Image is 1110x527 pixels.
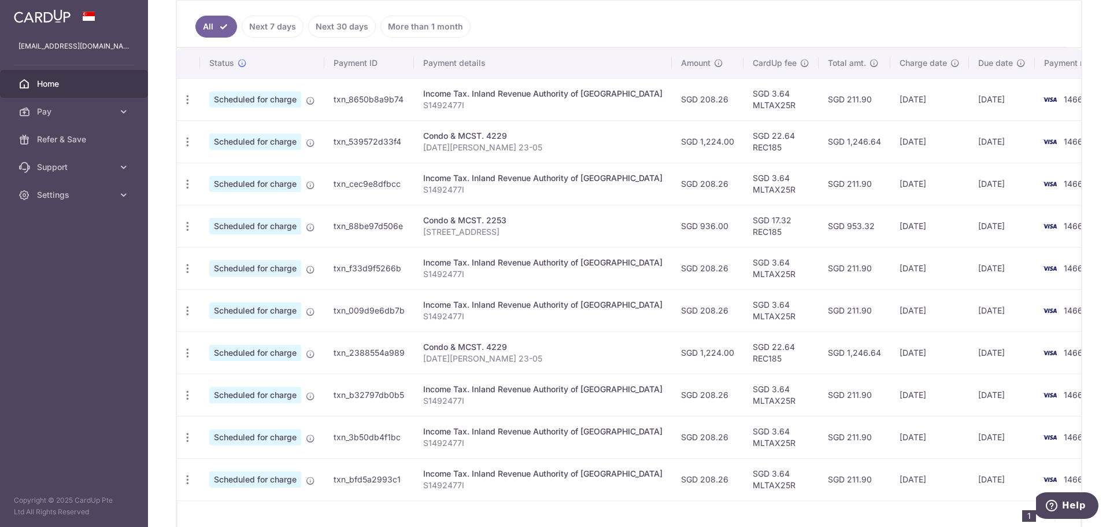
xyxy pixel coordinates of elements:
[1038,388,1061,402] img: Bank Card
[969,163,1035,205] td: [DATE]
[423,299,663,311] div: Income Tax. Inland Revenue Authority of [GEOGRAPHIC_DATA]
[819,289,890,331] td: SGD 211.90
[195,16,237,38] a: All
[14,9,71,23] img: CardUp
[969,120,1035,163] td: [DATE]
[423,353,663,364] p: [DATE][PERSON_NAME] 23-05
[672,163,743,205] td: SGD 208.26
[37,161,113,173] span: Support
[37,106,113,117] span: Pay
[209,429,301,445] span: Scheduled for charge
[978,57,1013,69] span: Due date
[753,57,797,69] span: CardUp fee
[819,331,890,374] td: SGD 1,246.64
[423,99,663,111] p: S1492477I
[672,120,743,163] td: SGD 1,224.00
[969,289,1035,331] td: [DATE]
[969,331,1035,374] td: [DATE]
[1038,219,1061,233] img: Bank Card
[209,387,301,403] span: Scheduled for charge
[18,40,129,52] p: [EMAIL_ADDRESS][DOMAIN_NAME]
[969,78,1035,120] td: [DATE]
[743,205,819,247] td: SGD 17.32 REC185
[819,205,890,247] td: SGD 953.32
[819,416,890,458] td: SGD 211.90
[1064,263,1083,273] span: 1466
[1064,179,1083,189] span: 1466
[1064,348,1083,358] span: 1466
[969,374,1035,416] td: [DATE]
[423,437,663,449] p: S1492477I
[423,468,663,480] div: Income Tax. Inland Revenue Authority of [GEOGRAPHIC_DATA]
[1038,430,1061,444] img: Bank Card
[890,374,969,416] td: [DATE]
[423,480,663,491] p: S1492477I
[423,268,663,280] p: S1492477I
[1064,221,1083,231] span: 1466
[828,57,866,69] span: Total amt.
[1064,137,1083,146] span: 1466
[969,458,1035,500] td: [DATE]
[890,289,969,331] td: [DATE]
[308,16,376,38] a: Next 30 days
[1038,93,1061,106] img: Bank Card
[380,16,471,38] a: More than 1 month
[242,16,304,38] a: Next 7 days
[423,88,663,99] div: Income Tax. Inland Revenue Authority of [GEOGRAPHIC_DATA]
[209,134,301,150] span: Scheduled for charge
[890,331,969,374] td: [DATE]
[672,78,743,120] td: SGD 208.26
[743,458,819,500] td: SGD 3.64 MLTAX25R
[672,331,743,374] td: SGD 1,224.00
[1038,473,1061,487] img: Bank Card
[423,426,663,437] div: Income Tax. Inland Revenue Authority of [GEOGRAPHIC_DATA]
[672,458,743,500] td: SGD 208.26
[209,57,234,69] span: Status
[209,176,301,192] span: Scheduled for charge
[969,247,1035,289] td: [DATE]
[37,78,113,90] span: Home
[743,416,819,458] td: SGD 3.64 MLTAX25R
[209,303,301,319] span: Scheduled for charge
[743,374,819,416] td: SGD 3.64 MLTAX25R
[819,247,890,289] td: SGD 211.90
[209,218,301,234] span: Scheduled for charge
[209,471,301,488] span: Scheduled for charge
[743,120,819,163] td: SGD 22.64 REC185
[423,257,663,268] div: Income Tax. Inland Revenue Authority of [GEOGRAPHIC_DATA]
[1036,492,1098,521] iframe: Opens a widget where you can find more information
[1038,177,1061,191] img: Bank Card
[890,120,969,163] td: [DATE]
[890,458,969,500] td: [DATE]
[743,163,819,205] td: SGD 3.64 MLTAX25R
[37,134,113,145] span: Refer & Save
[414,48,672,78] th: Payment details
[672,205,743,247] td: SGD 936.00
[672,416,743,458] td: SGD 208.26
[890,416,969,458] td: [DATE]
[890,247,969,289] td: [DATE]
[672,247,743,289] td: SGD 208.26
[1064,390,1083,400] span: 1466
[819,374,890,416] td: SGD 211.90
[324,48,414,78] th: Payment ID
[324,416,414,458] td: txn_3b50db4f1bc
[324,120,414,163] td: txn_539572d33f4
[819,120,890,163] td: SGD 1,246.64
[1064,474,1083,484] span: 1466
[423,311,663,322] p: S1492477I
[743,331,819,374] td: SGD 22.64 REC185
[423,184,663,196] p: S1492477I
[1064,305,1083,315] span: 1466
[423,142,663,153] p: [DATE][PERSON_NAME] 23-05
[423,395,663,407] p: S1492477I
[819,458,890,500] td: SGD 211.90
[1038,304,1061,318] img: Bank Card
[819,163,890,205] td: SGD 211.90
[672,374,743,416] td: SGD 208.26
[37,189,113,201] span: Settings
[1064,94,1083,104] span: 1466
[423,130,663,142] div: Condo & MCST. 4229
[324,289,414,331] td: txn_009d9e6db7b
